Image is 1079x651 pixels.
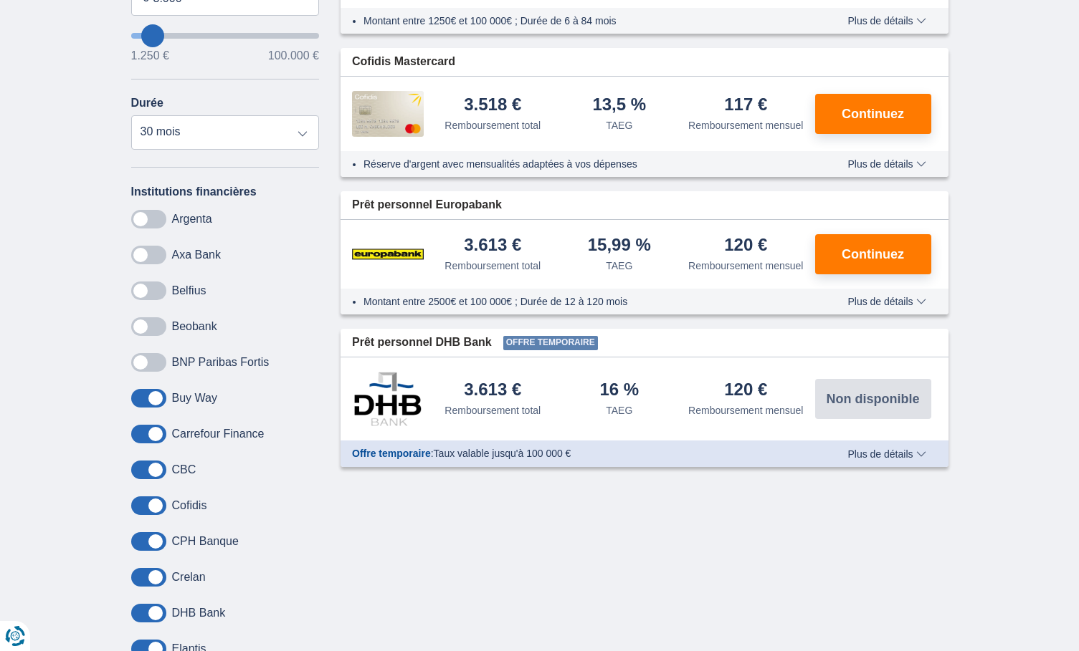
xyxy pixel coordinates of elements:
[445,118,541,132] div: Remboursement total
[837,158,936,170] button: Plus de détails
[815,379,931,419] button: Non disponible
[688,259,803,273] div: Remboursement mensuel
[352,372,424,426] img: pret personnel DHB Bank
[842,107,904,120] span: Continuez
[172,356,270,369] label: BNP Paribas Fortis
[352,236,424,272] img: pret personnel Europabank
[837,296,936,307] button: Plus de détails
[592,96,646,115] div: 13,5 %
[503,336,598,350] span: Offre temporaire
[131,33,320,39] input: wantToBorrow
[172,607,226,619] label: DHB Bank
[724,96,767,115] div: 117 €
[688,403,803,418] div: Remboursement mensuel
[464,381,521,400] div: 3.613 €
[352,334,492,351] span: Prêt personnel DHB Bank
[837,448,936,460] button: Plus de détails
[599,381,639,400] div: 16 %
[815,94,931,134] button: Continuez
[688,118,803,132] div: Remboursement mensuel
[172,284,206,297] label: Belfius
[847,159,926,169] span: Plus de détails
[131,185,257,198] label: Institutions financières
[606,403,632,418] div: TAEG
[606,118,632,132] div: TAEG
[131,97,163,110] label: Durée
[352,448,431,459] span: Offre temporaire
[606,259,632,273] div: TAEG
[724,381,767,400] div: 120 €
[172,249,221,261] label: Axa Bank
[172,392,217,405] label: Buy Way
[842,248,904,261] span: Continuez
[341,446,817,460] div: :
[445,403,541,418] div: Remboursement total
[847,449,926,459] span: Plus de détails
[172,535,239,548] label: CPH Banque
[827,392,920,405] span: Non disponible
[363,14,806,28] li: Montant entre 1250€ et 100 000€ ; Durée de 6 à 84 mois
[815,234,931,274] button: Continuez
[445,259,541,273] div: Remboursement total
[352,197,502,213] span: Prêt personnel Europabank
[464,96,521,115] div: 3.518 €
[588,236,651,256] div: 15,99 %
[172,320,217,333] label: Beobank
[363,157,806,171] li: Réserve d'argent avec mensualités adaptées à vos dépenses
[172,463,196,476] label: CBC
[464,236,521,256] div: 3.613 €
[172,499,207,512] label: Cofidis
[434,448,571,459] span: Taux valable jusqu'à 100 000 €
[352,54,455,70] span: Cofidis Mastercard
[268,50,319,62] span: 100.000 €
[847,296,926,307] span: Plus de détails
[363,294,806,309] li: Montant entre 2500€ et 100 000€ ; Durée de 12 à 120 mois
[837,15,936,26] button: Plus de détails
[172,428,265,440] label: Carrefour Finance
[131,50,169,62] span: 1.250 €
[352,91,424,137] img: pret personnel Cofidis CC
[172,213,212,226] label: Argenta
[847,16,926,26] span: Plus de détails
[172,571,206,584] label: Crelan
[724,236,767,256] div: 120 €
